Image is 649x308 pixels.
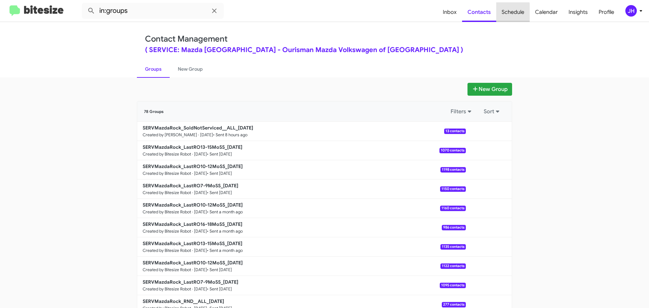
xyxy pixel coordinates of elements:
[143,151,207,157] small: Created by Bitesize Robot · [DATE]
[620,5,642,17] button: JH
[143,240,242,246] b: SERVMazdaRock_LastRO13-15MoSS_[DATE]
[143,229,207,234] small: Created by Bitesize Robot · [DATE]
[207,229,243,234] small: • Sent a month ago
[143,190,207,195] small: Created by Bitesize Robot · [DATE]
[143,163,243,169] b: SERVMazdaRock_LastRO10-12MoSS_[DATE]
[625,5,637,17] div: JH
[480,105,505,118] button: Sort
[442,225,466,230] span: 986 contacts
[143,144,242,150] b: SERVMazdaRock_LastRO13-15MoSS_[DATE]
[143,209,207,215] small: Created by Bitesize Robot · [DATE]
[462,2,496,22] a: Contacts
[137,257,466,276] a: SERVMazdaRock_LastRO10-12MoSS_[DATE]Created by Bitesize Robot · [DATE]• Sent [DATE]1122 contacts
[137,141,466,160] a: SERVMazdaRock_LastRO13-15MoSS_[DATE]Created by Bitesize Robot · [DATE]• Sent [DATE]1070 contacts
[207,209,243,215] small: • Sent a month ago
[439,148,466,153] span: 1070 contacts
[207,190,232,195] small: • Sent [DATE]
[82,3,224,19] input: Search
[137,160,466,180] a: SERVMazdaRock_LastRO10-12MoSS_[DATE]Created by Bitesize Robot · [DATE]• Sent [DATE]1198 contacts
[143,202,243,208] b: SERVMazdaRock_LastRO10-12MoSS_[DATE]
[145,34,227,44] a: Contact Management
[207,267,232,273] small: • Sent [DATE]
[440,186,466,192] span: 1150 contacts
[143,221,242,227] b: SERVMazdaRock_LastRO16-18MoSS_[DATE]
[496,2,530,22] a: Schedule
[442,302,466,307] span: 277 contacts
[143,183,238,189] b: SERVMazdaRock_LastRO7-9MoSS_[DATE]
[563,2,593,22] a: Insights
[207,151,232,157] small: • Sent [DATE]
[137,218,466,237] a: SERVMazdaRock_LastRO16-18MoSS_[DATE]Created by Bitesize Robot · [DATE]• Sent a month ago986 contacts
[137,180,466,199] a: SERVMazdaRock_LastRO7-9MoSS_[DATE]Created by Bitesize Robot · [DATE]• Sent [DATE]1150 contacts
[143,267,207,273] small: Created by Bitesize Robot · [DATE]
[207,171,232,176] small: • Sent [DATE]
[143,171,207,176] small: Created by Bitesize Robot · [DATE]
[143,298,224,304] b: SERVMazdaRock_RND__ALL_[DATE]
[440,206,466,211] span: 1160 contacts
[170,60,211,78] a: New Group
[207,248,243,253] small: • Sent a month ago
[440,244,466,250] span: 1135 contacts
[137,199,466,218] a: SERVMazdaRock_LastRO10-12MoSS_[DATE]Created by Bitesize Robot · [DATE]• Sent a month ago1160 cont...
[213,132,247,138] small: • Sent 8 hours ago
[143,125,253,131] b: SERVMazdaRock_SoldNotServiced__ALL_[DATE]
[143,132,213,138] small: Created by [PERSON_NAME] · [DATE]
[440,263,466,269] span: 1122 contacts
[137,237,466,257] a: SERVMazdaRock_LastRO13-15MoSS_[DATE]Created by Bitesize Robot · [DATE]• Sent a month ago1135 cont...
[144,109,164,114] span: 78 Groups
[467,83,512,96] button: New Group
[437,2,462,22] a: Inbox
[143,286,207,292] small: Created by Bitesize Robot · [DATE]
[207,286,232,292] small: • Sent [DATE]
[137,276,466,295] a: SERVMazdaRock_LastRO7-9MoSS_[DATE]Created by Bitesize Robot · [DATE]• Sent [DATE]1095 contacts
[143,279,238,285] b: SERVMazdaRock_LastRO7-9MoSS_[DATE]
[440,167,466,172] span: 1198 contacts
[440,283,466,288] span: 1095 contacts
[593,2,620,22] a: Profile
[137,60,170,78] a: Groups
[143,248,207,253] small: Created by Bitesize Robot · [DATE]
[444,128,466,134] span: 13 contacts
[137,122,466,141] a: SERVMazdaRock_SoldNotServiced__ALL_[DATE]Created by [PERSON_NAME] · [DATE]• Sent 8 hours ago13 co...
[447,105,477,118] button: Filters
[143,260,243,266] b: SERVMazdaRock_LastRO10-12MoSS_[DATE]
[145,47,504,53] div: ( SERVICE: Mazda [GEOGRAPHIC_DATA] - Ourisman Mazda Volkswagen of [GEOGRAPHIC_DATA] )
[530,2,563,22] a: Calendar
